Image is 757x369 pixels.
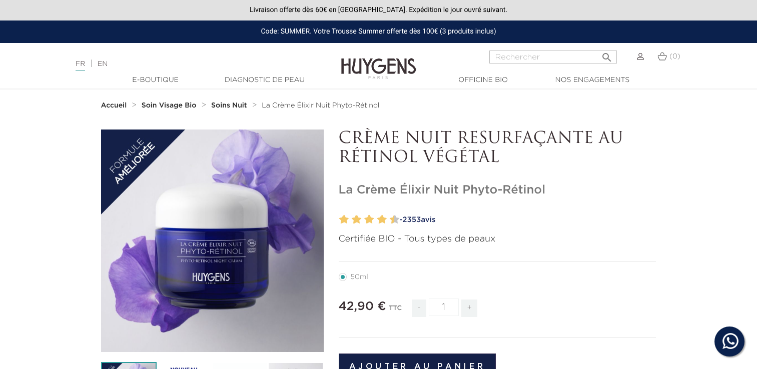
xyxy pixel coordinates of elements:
[598,47,616,61] button: 
[101,101,129,109] a: Accueil
[362,212,366,227] label: 5
[76,60,85,71] a: FR
[339,300,386,312] span: 42,90 €
[337,212,341,227] label: 1
[106,75,206,85] a: E-Boutique
[412,299,426,317] span: -
[489,50,617,63] input: Rechercher
[350,212,353,227] label: 3
[379,212,387,227] label: 8
[339,232,656,246] p: Certifiée BIO - Tous types de peaux
[101,102,127,109] strong: Accueil
[71,58,308,70] div: |
[396,212,656,227] a: -2353avis
[388,212,391,227] label: 9
[375,212,378,227] label: 7
[262,102,379,109] span: La Crème Élixir Nuit Phyto-Rétinol
[354,212,361,227] label: 4
[461,299,477,317] span: +
[339,273,380,281] label: 50ml
[669,53,680,60] span: (0)
[389,297,402,324] div: TTC
[402,216,421,223] span: 2353
[392,212,399,227] label: 10
[339,129,656,168] p: CRÈME NUIT RESURFAÇANTE AU RÉTINOL VÉGÉTAL
[142,102,197,109] strong: Soin Visage Bio
[542,75,642,85] a: Nos engagements
[211,101,249,109] a: Soins Nuit
[142,101,199,109] a: Soin Visage Bio
[429,298,459,316] input: Quantité
[262,101,379,109] a: La Crème Élixir Nuit Phyto-Rétinol
[211,102,247,109] strong: Soins Nuit
[341,42,416,80] img: Huygens
[433,75,533,85] a: Officine Bio
[98,60,108,67] a: EN
[601,48,613,60] i: 
[215,75,315,85] a: Diagnostic de peau
[341,212,349,227] label: 2
[367,212,374,227] label: 6
[339,183,656,197] h1: La Crème Élixir Nuit Phyto-Rétinol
